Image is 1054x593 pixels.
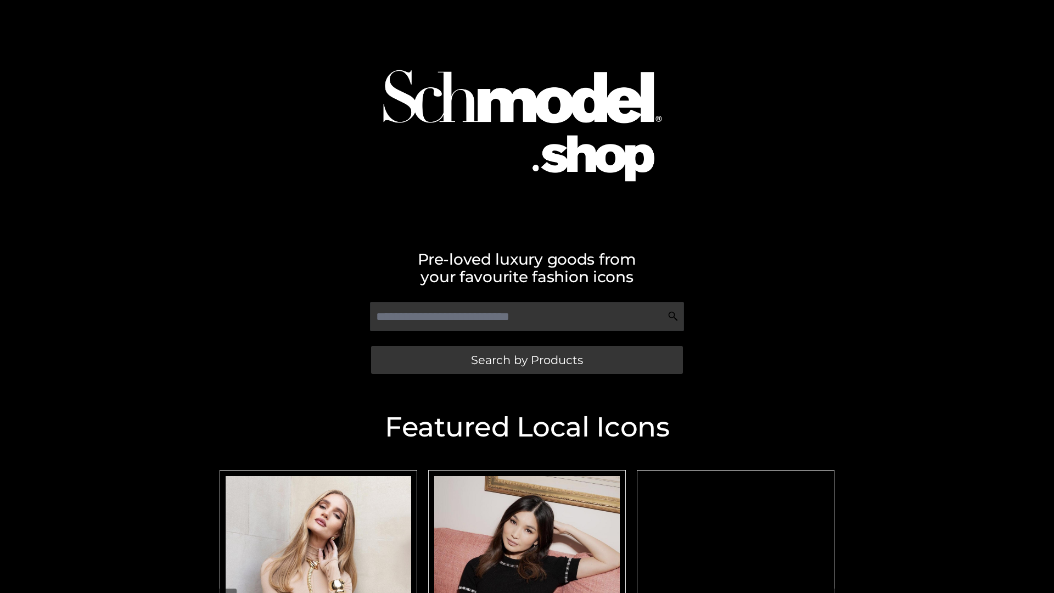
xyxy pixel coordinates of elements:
[668,311,679,322] img: Search Icon
[371,346,683,374] a: Search by Products
[214,413,840,441] h2: Featured Local Icons​
[214,250,840,286] h2: Pre-loved luxury goods from your favourite fashion icons
[471,354,583,366] span: Search by Products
